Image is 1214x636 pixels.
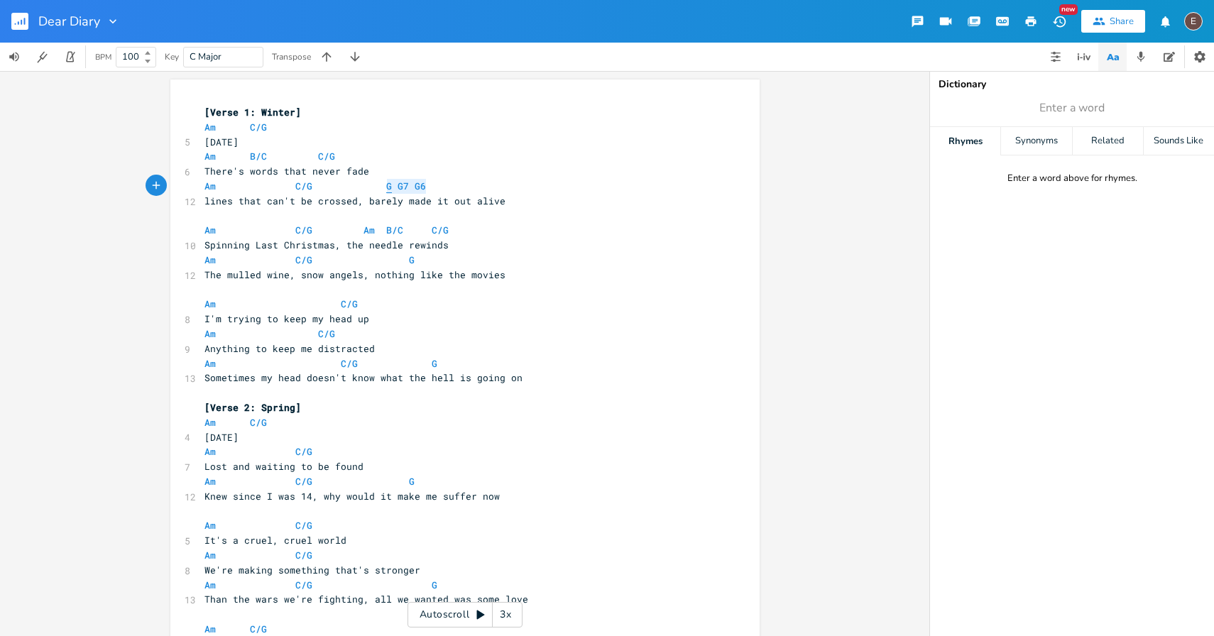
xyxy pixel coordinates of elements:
[341,357,358,370] span: C/G
[204,253,216,266] span: Am
[250,150,267,163] span: B/C
[204,549,216,561] span: Am
[1059,4,1078,15] div: New
[95,53,111,61] div: BPM
[432,357,437,370] span: G
[204,106,301,119] span: [Verse 1: Winter]
[165,53,179,61] div: Key
[204,224,216,236] span: Am
[204,490,500,503] span: Knew since I was 14, why would it make me suffer now
[204,431,239,444] span: [DATE]
[204,238,449,251] span: Spinning Last Christmas, the needle rewinds
[1073,127,1143,155] div: Related
[432,224,449,236] span: C/G
[204,564,420,576] span: We're making something that's stronger
[386,180,392,193] span: G
[1001,127,1071,155] div: Synonyms
[1184,5,1203,38] button: E
[295,445,312,458] span: C/G
[1039,100,1105,116] span: Enter a word
[398,180,409,192] span: G7
[250,121,267,133] span: C/G
[1110,15,1134,28] div: Share
[204,445,216,458] span: Am
[204,534,346,547] span: It's a cruel, cruel world
[204,401,301,414] span: [Verse 2: Spring]
[295,224,312,236] span: C/G
[493,602,518,627] div: 3x
[204,460,363,473] span: Lost and waiting to be found
[204,136,239,148] span: [DATE]
[295,253,312,266] span: C/G
[204,357,216,370] span: Am
[1045,9,1073,34] button: New
[204,327,216,340] span: Am
[204,342,375,355] span: Anything to keep me distracted
[295,549,312,561] span: C/G
[363,224,375,236] span: Am
[204,165,369,177] span: There's words that never fade
[190,50,222,63] span: C Major
[204,519,216,532] span: Am
[204,371,523,384] span: Sometimes my head doesn't know what the hell is going on
[204,180,216,192] span: Am
[204,416,216,429] span: Am
[408,602,523,627] div: Autoscroll
[432,579,437,591] span: G
[1007,172,1137,185] div: Enter a word above for rhymes.
[318,327,335,340] span: C/G
[930,127,1000,155] div: Rhymes
[1184,12,1203,31] div: edward
[295,579,312,591] span: C/G
[341,297,358,310] span: C/G
[1081,10,1145,33] button: Share
[204,623,216,635] span: Am
[295,180,312,192] span: C/G
[204,194,505,207] span: lines that can't be crossed, barely made it out alive
[1144,127,1214,155] div: Sounds Like
[295,519,312,532] span: C/G
[204,297,216,310] span: Am
[318,150,335,163] span: C/G
[415,180,426,192] span: G6
[939,79,1205,89] div: Dictionary
[204,312,369,325] span: I'm trying to keep my head up
[295,475,312,488] span: C/G
[409,475,415,488] span: G
[409,253,415,266] span: G
[250,416,267,429] span: C/G
[204,150,216,163] span: Am
[204,579,216,591] span: Am
[250,623,267,635] span: C/G
[204,121,216,133] span: Am
[386,224,403,236] span: B/C
[204,593,528,605] span: Than the wars we're fighting, all we wanted was some love
[38,15,100,28] span: Dear Diary
[272,53,311,61] div: Transpose
[204,268,505,281] span: The mulled wine, snow angels, nothing like the movies
[204,475,216,488] span: Am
